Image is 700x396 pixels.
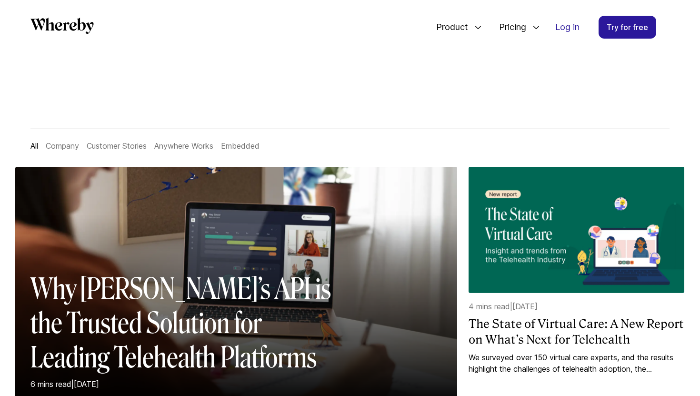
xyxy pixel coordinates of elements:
h2: Why [PERSON_NAME]’s API is the Trusted Solution for Leading Telehealth Platforms [30,272,340,375]
a: Customer Stories [87,141,147,151]
a: Try for free [599,16,656,39]
a: Company [46,141,79,151]
p: 6 mins read | [DATE] [30,378,340,390]
a: Whereby [30,18,94,37]
a: Anywhere Works [154,141,213,151]
p: 4 mins read | [DATE] [469,301,684,312]
a: Log in [548,16,587,38]
svg: Whereby [30,18,94,34]
a: All [30,141,38,151]
span: Product [427,11,470,43]
a: We surveyed over 150 virtual care experts, and the results highlight the challenges of telehealth... [469,352,684,375]
a: Embedded [221,141,260,151]
a: The State of Virtual Care: A New Report on What’s Next for Telehealth [469,316,684,348]
span: Pricing [490,11,529,43]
